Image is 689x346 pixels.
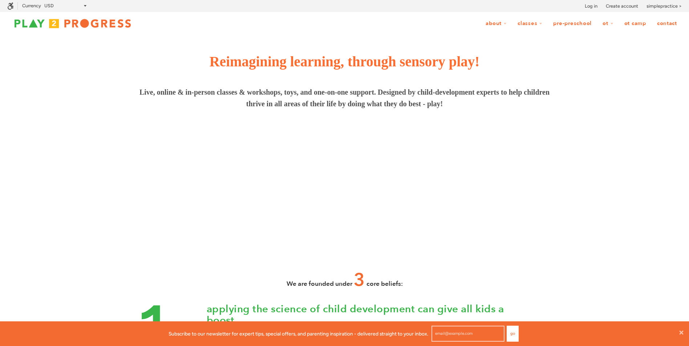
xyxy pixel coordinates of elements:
p: Subscribe to our newsletter for expert tips, special offers, and parenting inspiration - delivere... [169,330,428,338]
input: email@example.com [431,326,504,342]
a: Log in [585,3,597,10]
img: Play2Progress logo [7,16,138,31]
a: simplepractice > [647,3,682,10]
a: About [481,17,511,30]
a: OT Camp [620,17,651,30]
a: Classes [513,17,547,30]
h3: We are founded under core beliefs: [138,267,552,293]
span: Live, online & in-person classes & workshops, toys, and one-on-one support. Designed by child-dev... [138,86,552,110]
label: Currency [22,3,41,8]
span: From pregnancy through preschool and beyond, we're a comprehensive resource for parents and famil... [135,176,554,201]
a: Contact [652,17,682,30]
span: 3 [354,268,365,292]
button: Go [507,326,519,342]
span: Reimagining learning, through sensory play! [210,54,480,69]
a: Pre-Preschool [548,17,596,30]
a: OT [598,17,618,30]
h3: applying the science of child development can give all kids a boost [207,304,552,326]
a: Create account [606,3,638,10]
